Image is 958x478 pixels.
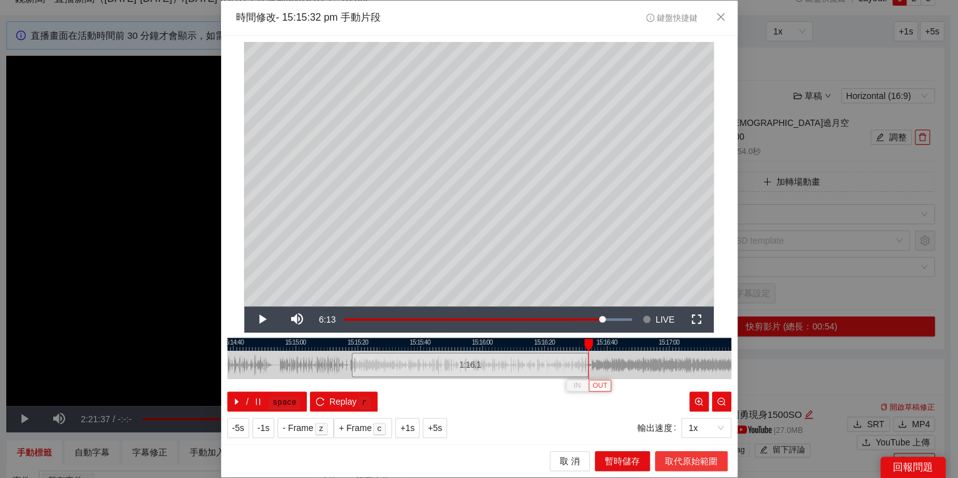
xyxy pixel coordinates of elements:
span: caret-right [232,397,241,407]
span: +1s [400,421,415,435]
div: 1:16.1 [351,353,589,377]
span: 鍵盤快捷鍵 [646,14,697,23]
button: -1s [252,418,274,438]
button: Play [244,306,279,333]
button: Close [704,1,738,34]
button: + Framec [334,418,392,438]
button: IN [566,380,589,392]
span: info-circle [646,14,654,22]
span: + Frame [339,421,372,435]
button: Fullscreen [679,306,714,333]
span: 6:13 [319,314,336,325]
div: 時間修改 - 15:15:32 pm 手動片段 [236,11,381,25]
span: - Frame [282,421,313,435]
button: 取代原始範圍 [655,451,728,471]
div: Video Player [244,42,714,306]
button: +1s [395,418,420,438]
span: 暫時儲存 [605,454,640,468]
span: -1s [257,421,269,435]
button: Mute [279,306,314,333]
kbd: r [358,397,371,409]
span: zoom-out [717,397,726,407]
button: - Framez [277,418,334,438]
button: caret-right/pausespace [227,392,307,412]
button: zoom-out [712,392,731,412]
div: 回報問題 [880,457,945,478]
span: OUT [592,380,607,392]
span: 取 消 [560,454,580,468]
span: Replay [329,395,357,408]
button: Seek to live, currently behind live [638,306,679,333]
button: zoom-in [689,392,709,412]
label: 輸出速度 [637,418,681,438]
span: 取代原始範圍 [665,454,718,468]
span: 1x [689,418,724,437]
kbd: z [315,423,327,435]
button: +5s [423,418,447,438]
button: 取 消 [550,451,590,471]
button: 暫時儲存 [595,451,650,471]
button: -5s [227,418,249,438]
button: OUT [589,380,611,392]
span: LIVE [656,306,674,333]
span: close [716,12,726,22]
span: -5s [232,421,244,435]
kbd: c [373,423,386,435]
span: reload [316,397,324,407]
div: Progress Bar [344,318,632,321]
span: / [246,395,249,408]
kbd: space [269,397,300,409]
span: zoom-in [694,397,703,407]
span: pause [254,397,262,407]
span: +5s [428,421,442,435]
button: reloadReplayr [310,392,377,412]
